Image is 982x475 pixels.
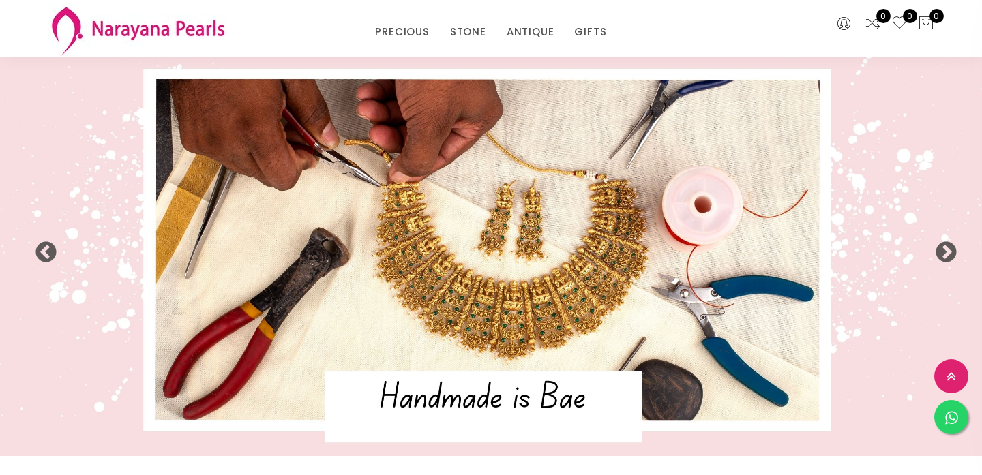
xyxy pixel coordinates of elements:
a: PRECIOUS [375,22,429,42]
a: 0 [865,15,881,33]
span: 0 [876,9,891,23]
button: 0 [918,15,934,33]
a: 0 [891,15,908,33]
span: 0 [903,9,917,23]
a: STONE [450,22,486,42]
a: ANTIQUE [507,22,554,42]
a: GIFTS [574,22,606,42]
button: Previous [34,241,48,255]
span: 0 [929,9,944,23]
button: Next [934,241,948,255]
